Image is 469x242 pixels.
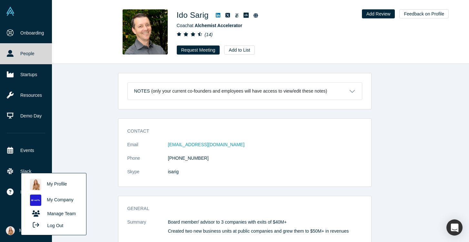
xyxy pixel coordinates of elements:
[134,88,150,95] h3: Notes
[19,227,43,234] span: My Account
[27,219,65,231] button: Log Out
[127,141,168,155] dt: Email
[177,9,209,21] h1: Ido Sarig
[6,226,43,235] button: My Account
[168,156,209,161] a: [PHONE_NUMBER]
[205,32,213,37] i: ( 14 )
[27,192,80,208] a: My Company
[127,155,168,168] dt: Phone
[177,23,242,28] span: Coach at
[399,9,449,18] button: Feedback on Profile
[127,219,168,241] dt: Summary
[177,45,220,55] button: Request Meeting
[127,205,353,212] h3: General
[168,168,362,175] dd: isarig
[127,168,168,182] dt: Skype
[224,45,254,55] button: Add to List
[6,7,15,16] img: Alchemist Vault Logo
[362,9,395,18] button: Add Review
[151,88,327,94] p: (only your current co-founders and employees will have access to view/edit these notes)
[20,189,30,196] span: Help
[128,83,362,100] button: Notes (only your current co-founders and employees will have access to view/edit these notes)
[30,195,41,206] img: Legitify's profile
[30,179,41,190] img: Aida Lutaj's profile
[168,228,362,235] p: Created two new business units at public companies and grew them to $50M+ in revenues
[127,128,353,135] h3: Contact
[168,219,362,226] p: Board member/ advisor to 3 companies with exits of $40M+
[27,208,80,219] a: Manage Team
[6,226,15,235] img: Aida Lutaj's Account
[195,23,242,28] a: Alchemist Accelerator
[27,176,80,192] a: My Profile
[123,9,168,55] img: Ido Sarig's Profile Image
[168,142,244,147] a: [EMAIL_ADDRESS][DOMAIN_NAME]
